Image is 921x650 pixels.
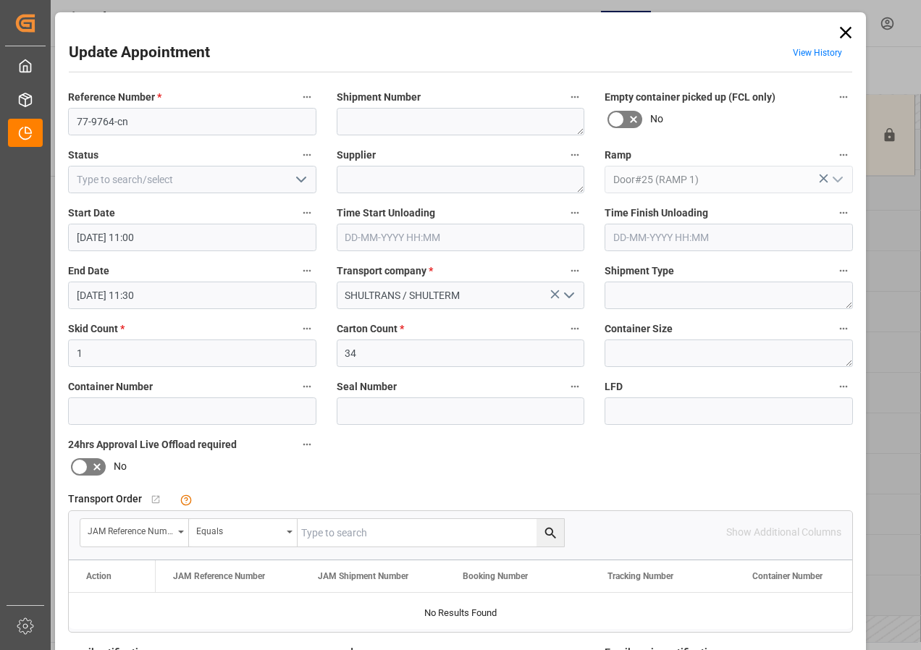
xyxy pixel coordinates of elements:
[196,521,282,538] div: Equals
[86,571,112,581] div: Action
[298,145,316,164] button: Status
[793,48,842,58] a: View History
[69,41,210,64] h2: Update Appointment
[68,166,316,193] input: Type to search/select
[189,519,298,546] button: open menu
[337,379,397,394] span: Seal Number
[68,206,115,221] span: Start Date
[834,377,853,396] button: LFD
[337,148,376,163] span: Supplier
[68,437,237,452] span: 24hrs Approval Live Offload required
[68,321,125,337] span: Skid Count
[834,203,853,222] button: Time Finish Unloading
[834,261,853,280] button: Shipment Type
[298,519,564,546] input: Type to search
[68,491,142,507] span: Transport Order
[173,571,265,581] span: JAM Reference Number
[605,166,853,193] input: Type to search/select
[565,319,584,338] button: Carton Count *
[650,111,663,127] span: No
[68,224,316,251] input: DD-MM-YYYY HH:MM
[68,379,153,394] span: Container Number
[565,377,584,396] button: Seal Number
[80,519,189,546] button: open menu
[298,435,316,454] button: 24hrs Approval Live Offload required
[68,282,316,309] input: DD-MM-YYYY HH:MM
[605,321,673,337] span: Container Size
[463,571,528,581] span: Booking Number
[337,206,435,221] span: Time Start Unloading
[565,145,584,164] button: Supplier
[565,261,584,280] button: Transport company *
[607,571,673,581] span: Tracking Number
[337,224,585,251] input: DD-MM-YYYY HH:MM
[605,379,623,394] span: LFD
[298,377,316,396] button: Container Number
[114,459,127,474] span: No
[88,521,173,538] div: JAM Reference Number
[565,88,584,106] button: Shipment Number
[565,203,584,222] button: Time Start Unloading
[289,169,311,191] button: open menu
[318,571,408,581] span: JAM Shipment Number
[298,319,316,338] button: Skid Count *
[605,224,853,251] input: DD-MM-YYYY HH:MM
[337,263,433,279] span: Transport company
[68,148,98,163] span: Status
[834,88,853,106] button: Empty container picked up (FCL only)
[752,571,823,581] span: Container Number
[68,90,161,105] span: Reference Number
[605,148,631,163] span: Ramp
[605,263,674,279] span: Shipment Type
[298,88,316,106] button: Reference Number *
[558,284,579,307] button: open menu
[337,90,421,105] span: Shipment Number
[834,145,853,164] button: Ramp
[298,261,316,280] button: End Date
[605,206,708,221] span: Time Finish Unloading
[834,319,853,338] button: Container Size
[68,263,109,279] span: End Date
[298,203,316,222] button: Start Date
[825,169,847,191] button: open menu
[337,321,404,337] span: Carton Count
[537,519,564,546] button: search button
[605,90,775,105] span: Empty container picked up (FCL only)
